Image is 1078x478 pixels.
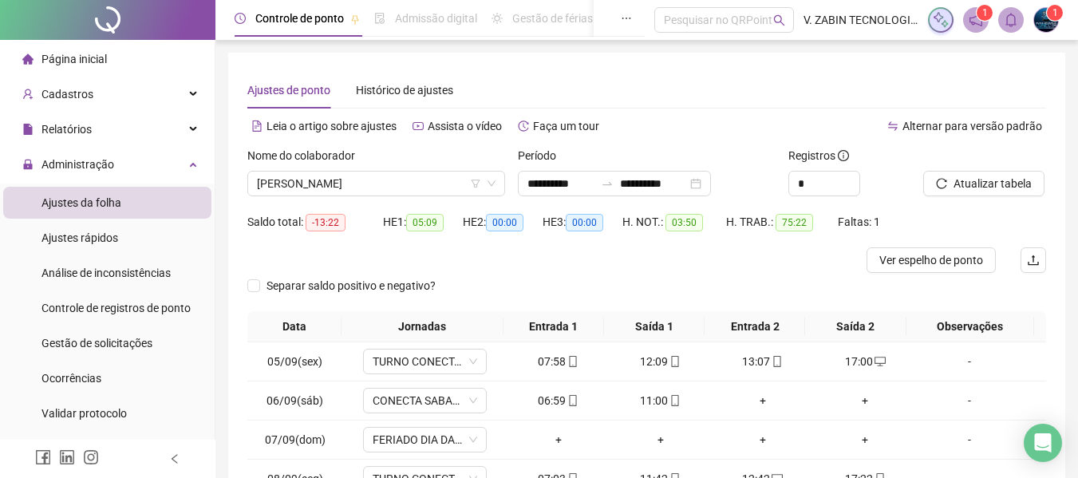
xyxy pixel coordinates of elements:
div: Saldo total: [247,213,383,231]
span: info-circle [838,150,849,161]
span: reload [936,178,947,189]
span: facebook [35,449,51,465]
div: + [616,431,705,448]
span: 1 [982,7,988,18]
span: down [468,396,478,405]
span: down [468,357,478,366]
span: Gestão de férias [512,12,593,25]
span: sun [492,13,503,24]
th: Entrada 2 [705,311,805,342]
div: Histórico de ajustes [356,81,453,99]
span: 75:22 [776,214,813,231]
span: 05:09 [406,214,444,231]
span: Administração [41,158,114,171]
span: CONECTA SABADO [373,389,477,413]
span: Controle de registros de ponto [41,302,191,314]
button: Atualizar tabela [923,171,1044,196]
span: instagram [83,449,99,465]
div: 12:09 [616,353,705,370]
span: bell [1004,13,1018,27]
span: Controle de ponto [255,12,344,25]
label: Nome do colaborador [247,147,365,164]
span: TURNO CONECTA 08:00 [373,350,477,373]
span: linkedin [59,449,75,465]
span: Ajustes da folha [41,196,121,209]
span: clock-circle [235,13,246,24]
span: Ocorrências [41,372,101,385]
span: mobile [668,356,681,367]
div: H. NOT.: [622,213,726,231]
button: Ver espelho de ponto [867,247,996,273]
div: + [514,431,603,448]
th: Saída 2 [805,311,906,342]
span: 05/09(sex) [267,355,322,368]
span: Relatórios [41,123,92,136]
span: left [169,453,180,464]
span: home [22,53,34,65]
span: desktop [873,356,886,367]
span: Assista o vídeo [428,120,502,132]
sup: 1 [977,5,993,21]
img: 8920 [1034,8,1058,32]
span: filter [471,179,480,188]
div: 11:00 [616,392,705,409]
span: Ajustes rápidos [41,231,118,244]
span: ellipsis [621,13,632,24]
span: search [773,14,785,26]
span: Admissão digital [395,12,477,25]
th: Observações [906,311,1034,342]
span: Análise de inconsistências [41,267,171,279]
span: mobile [770,356,783,367]
span: Faça um tour [533,120,599,132]
span: pushpin [350,14,360,24]
span: 00:00 [486,214,523,231]
span: V. ZABIN TECNOLOGIA E COMÉRCIO EIRRELLI [804,11,918,29]
div: + [718,392,808,409]
span: notification [969,13,983,27]
span: Leia o artigo sobre ajustes [267,120,397,132]
span: 00:00 [566,214,603,231]
div: H. TRAB.: [726,213,838,231]
div: 07:58 [514,353,603,370]
span: Página inicial [41,53,107,65]
span: 06/09(sáb) [267,394,323,407]
label: Período [518,147,567,164]
span: Alternar para versão padrão [902,120,1042,132]
th: Jornadas [342,311,503,342]
span: Cadastros [41,88,93,101]
span: down [468,435,478,444]
span: user-add [22,89,34,100]
span: 07/09(dom) [265,433,326,446]
span: -13:22 [306,214,346,231]
span: ALINE CRISTINA SEGATELLI SILVA [257,172,496,196]
span: file [22,124,34,135]
span: file-text [251,120,263,132]
div: - [922,353,1017,370]
span: Registros [788,147,849,164]
div: + [820,392,910,409]
span: Atualizar tabela [954,175,1032,192]
span: history [518,120,529,132]
div: 13:07 [718,353,808,370]
span: Observações [913,318,1028,335]
th: Saída 1 [604,311,705,342]
span: 03:50 [665,214,703,231]
span: mobile [668,395,681,406]
span: FERIADO DIA DA INDEPENDÊNCIA [373,428,477,452]
span: mobile [566,356,578,367]
span: lock [22,159,34,170]
div: 17:00 [820,353,910,370]
sup: Atualize o seu contato no menu Meus Dados [1047,5,1063,21]
div: Open Intercom Messenger [1024,424,1062,462]
span: youtube [413,120,424,132]
div: HE 1: [383,213,463,231]
span: upload [1027,254,1040,267]
span: swap [887,120,898,132]
span: file-done [374,13,385,24]
div: - [922,431,1017,448]
span: Faltas: 1 [838,215,880,228]
span: mobile [566,395,578,406]
div: + [718,431,808,448]
div: - [922,392,1017,409]
th: Data [247,311,342,342]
